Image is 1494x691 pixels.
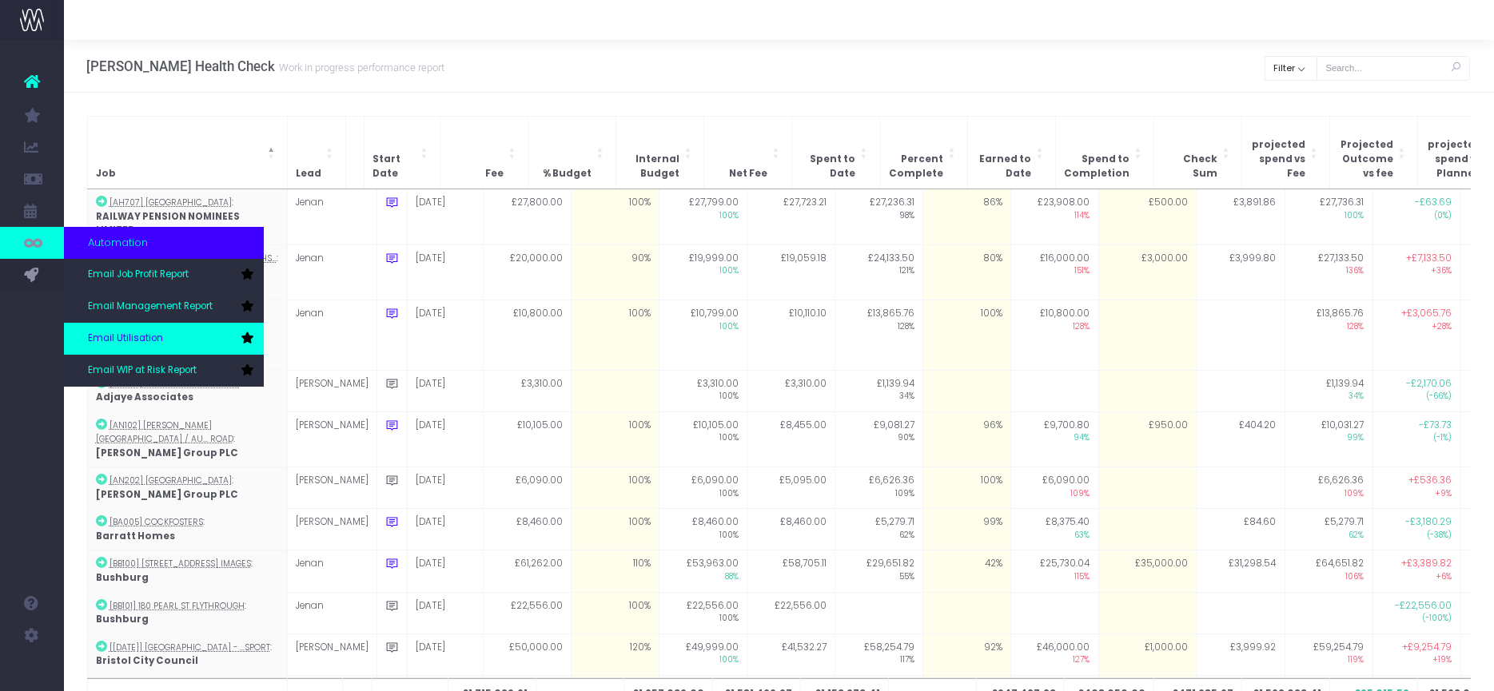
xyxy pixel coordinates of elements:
[1381,321,1452,333] span: +28%
[483,411,571,467] td: £10,105.00
[96,654,198,667] strong: Bristol City Council
[1019,265,1090,277] span: 151%
[1329,116,1417,189] th: Projected Outcome vs fee: Activate to sort: Activate to sort
[87,509,287,550] td: :
[364,116,440,189] th: Start Date: Activate to sort: Activate to sort
[1197,244,1285,300] td: £3,999.80
[659,467,747,509] td: £6,090.00
[843,488,914,500] span: 109%
[747,189,835,244] td: £27,723.21
[922,633,1010,675] td: 92%
[88,363,197,378] span: Email WIP at Risk Report
[1197,550,1285,592] td: £31,298.54
[835,370,922,411] td: £1,139.94
[922,411,1010,467] td: 96%
[87,550,287,592] td: :
[843,432,914,444] span: 90%
[1293,530,1365,542] span: 62%
[571,509,659,550] td: 100%
[64,259,264,291] a: Email Job Profit Report
[1010,189,1098,244] td: £23,908.00
[1098,550,1197,592] td: £35,000.00
[407,411,483,467] td: [DATE]
[571,189,659,244] td: 100%
[703,116,791,189] th: Net Fee: Activate to sort: Activate to sort
[1381,391,1452,403] span: (-66%)
[287,550,376,592] td: Jenan
[835,550,922,592] td: £29,651.82
[1098,633,1197,675] td: £1,000.00
[667,571,739,583] span: 88%
[747,509,835,550] td: £8,460.00
[835,411,922,467] td: £9,081.27
[1293,265,1365,277] span: 136%
[835,244,922,300] td: £24,133.50
[287,116,345,189] th: Lead: Activate to sort: Activate to sort
[275,58,444,74] small: Work in progress performance report
[1285,411,1372,467] td: £10,031.27
[1098,244,1197,300] td: £3,000.00
[88,235,148,251] span: Automation
[483,189,571,244] td: £27,800.00
[96,530,175,542] strong: Barratt Homes
[88,300,213,314] span: Email Management Report
[667,654,739,666] span: 100%
[96,613,149,625] strong: Bushburg
[659,244,747,300] td: £19,999.00
[87,467,287,509] td: :
[483,509,571,550] td: £8,460.00
[86,58,444,74] h3: [PERSON_NAME] Health Check
[571,300,659,370] td: 100%
[96,419,233,446] abbr: [AN102] Hayes Town Centre / Austin Road
[1338,138,1393,181] span: Projected Outcome vs fee
[888,153,943,181] span: Percent Complete
[1265,56,1317,81] button: Filter
[1010,411,1098,467] td: £9,700.80
[407,467,483,509] td: [DATE]
[110,516,203,528] abbr: [BA005] Cockfosters
[1019,321,1090,333] span: 128%
[1381,530,1452,542] span: (-38%)
[110,641,270,653] abbr: [BC100] Bristol City Centre - Transport
[1010,633,1098,675] td: £46,000.00
[287,244,376,300] td: Jenan
[483,244,571,300] td: £20,000.00
[373,153,416,181] span: Start Date
[96,391,193,403] strong: Adjaye Associates
[1407,377,1452,391] span: -£2,170.06
[659,592,747,633] td: £22,556.00
[1098,189,1197,244] td: £500.00
[1285,550,1372,592] td: £64,651.82
[967,116,1055,189] th: Earned to Date: Activate to sort: Activate to sort
[571,592,659,633] td: 100%
[96,488,238,501] strong: [PERSON_NAME] Group PLC
[287,370,376,411] td: [PERSON_NAME]
[1285,189,1372,244] td: £27,736.31
[616,116,703,189] th: Internal Budget: Activate to sort: Activate to sort
[483,370,571,411] td: £3,310.00
[87,633,287,675] td: :
[483,633,571,675] td: £50,000.00
[976,153,1031,181] span: Earned to Date
[1403,641,1452,655] span: +£9,254.79
[1293,391,1365,403] span: 34%
[407,633,483,675] td: [DATE]
[1010,509,1098,550] td: £8,375.40
[843,654,914,666] span: 117%
[571,550,659,592] td: 110%
[1019,571,1090,583] span: 115%
[1285,300,1372,370] td: £13,865.76
[1416,196,1452,210] span: -£63.69
[110,475,232,486] abbr: [AN202] Avondale Drive
[87,189,287,244] td: :
[543,167,592,181] span: % Budget
[667,530,739,542] span: 100%
[659,370,747,411] td: £3,310.00
[1285,633,1372,675] td: £59,254.79
[1197,633,1285,675] td: £3,999.92
[528,116,616,189] th: % Budget: Activate to sort: Activate to sort
[747,370,835,411] td: £3,310.00
[879,116,967,189] th: Percent Complete: Activate to sort: Activate to sort
[729,167,767,181] span: Net Fee
[571,633,659,675] td: 120%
